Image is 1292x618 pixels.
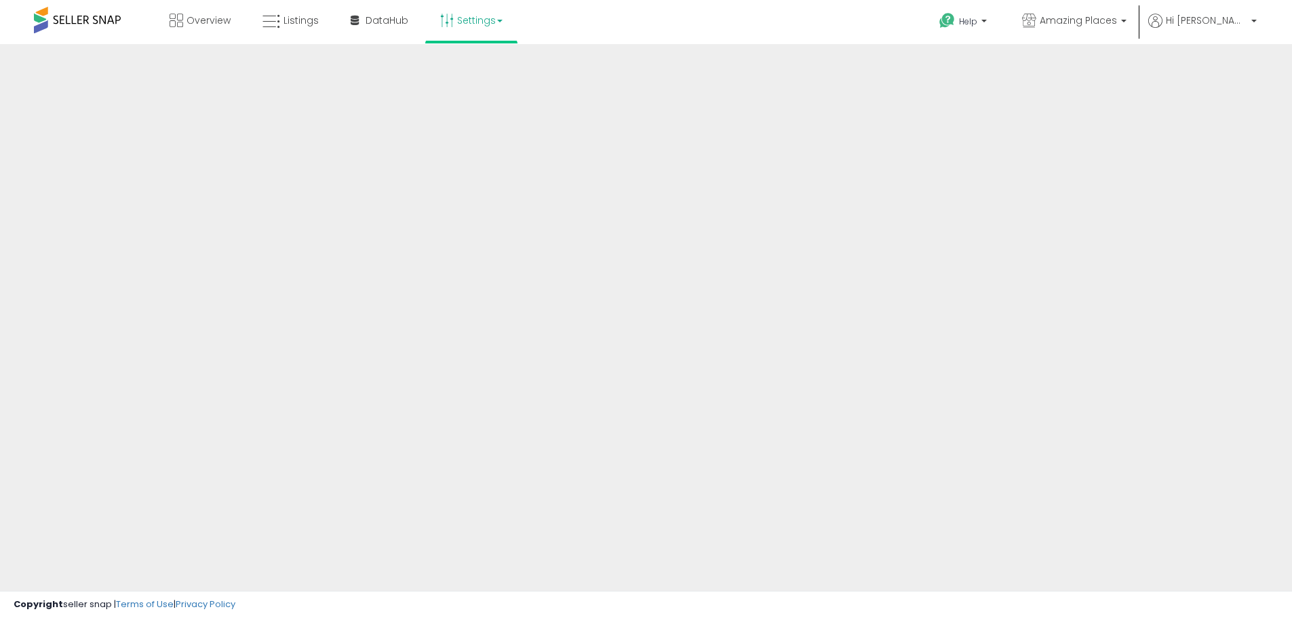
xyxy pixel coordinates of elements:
strong: Copyright [14,598,63,611]
span: Overview [187,14,231,27]
i: Get Help [939,12,956,29]
span: Hi [PERSON_NAME] [1166,14,1247,27]
span: Amazing Places [1040,14,1117,27]
a: Privacy Policy [176,598,235,611]
a: Terms of Use [116,598,174,611]
a: Help [928,2,1000,44]
span: Help [959,16,977,27]
span: Listings [283,14,319,27]
span: DataHub [366,14,408,27]
a: Hi [PERSON_NAME] [1148,14,1257,44]
div: seller snap | | [14,598,235,611]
